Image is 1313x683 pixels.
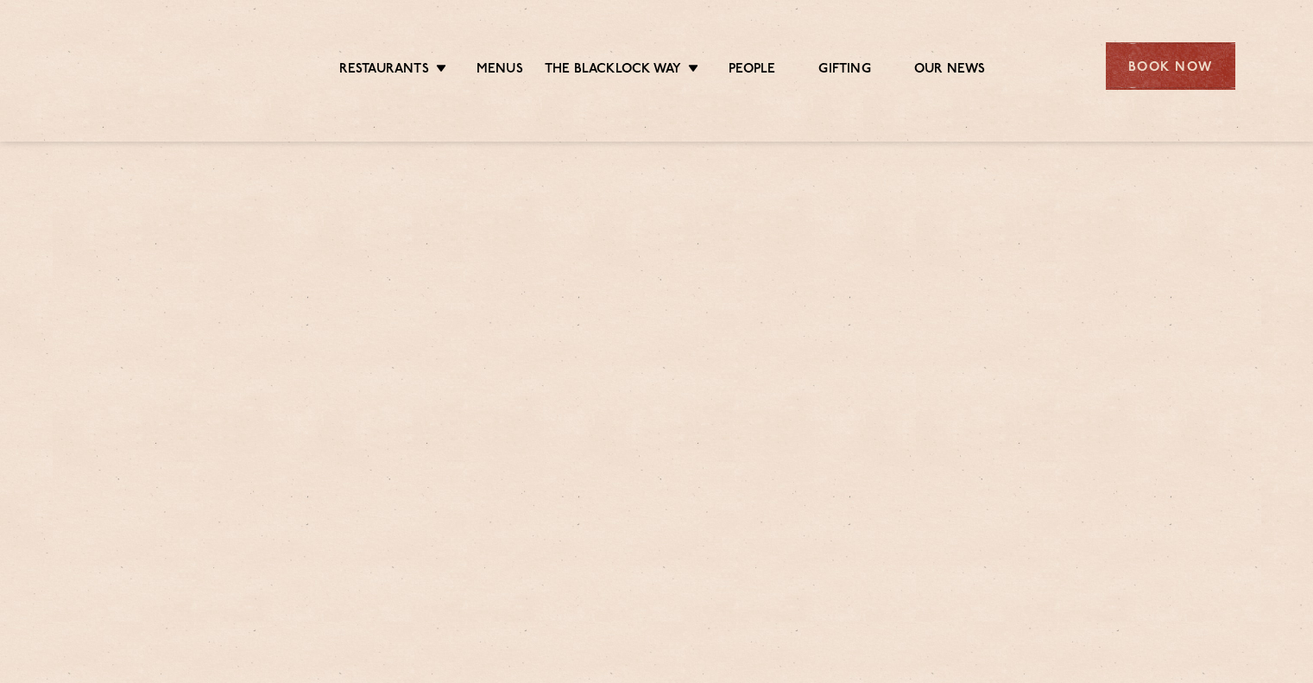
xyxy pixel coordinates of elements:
[545,61,681,80] a: The Blacklock Way
[1106,42,1235,90] div: Book Now
[729,61,775,80] a: People
[339,61,429,80] a: Restaurants
[818,61,870,80] a: Gifting
[914,61,986,80] a: Our News
[477,61,523,80] a: Menus
[79,16,228,116] img: svg%3E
